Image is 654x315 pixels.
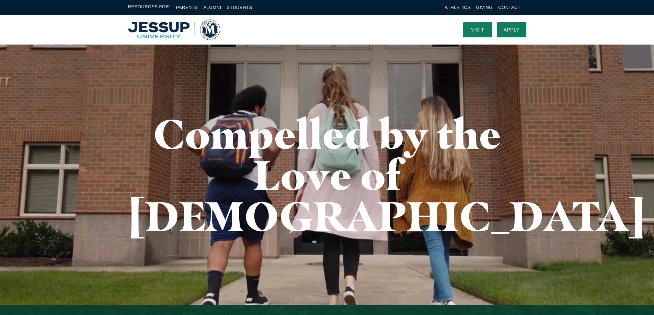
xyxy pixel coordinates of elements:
[227,5,252,10] a: Students
[128,113,526,237] h1: Compelled by the Love of [DEMOGRAPHIC_DATA]
[463,22,492,37] a: Visit
[497,22,526,37] a: Apply
[128,20,220,40] a: Home
[128,3,171,11] span: Resources For:
[128,20,220,40] img: Multnomah University Logo
[445,5,471,10] a: Athletics
[498,5,520,10] a: Contact
[176,5,198,10] a: Parents
[203,5,221,10] a: Alumni
[476,5,493,10] a: Giving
